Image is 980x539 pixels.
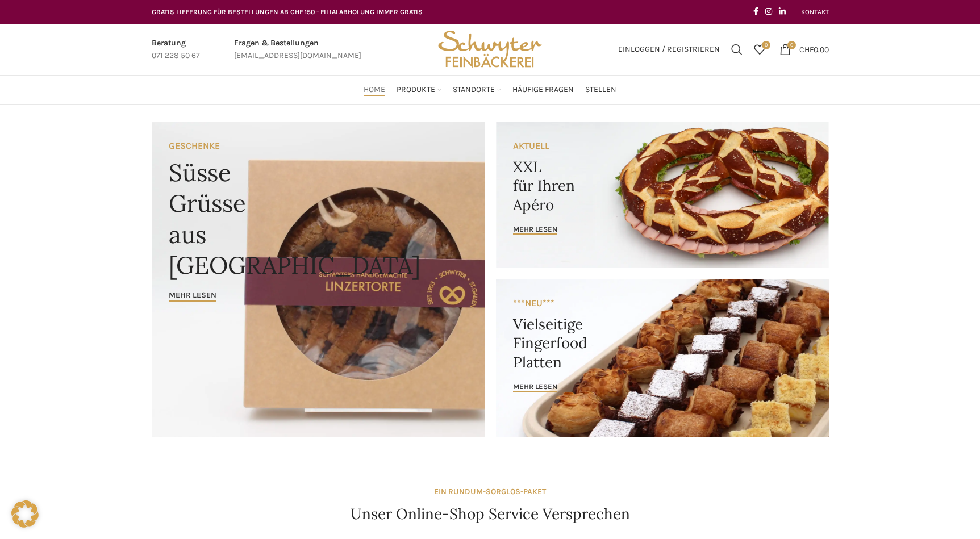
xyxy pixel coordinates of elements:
a: Home [364,78,385,101]
a: Standorte [453,78,501,101]
a: Infobox link [234,37,361,62]
div: Meine Wunschliste [748,38,771,61]
a: Instagram social link [762,4,775,20]
bdi: 0.00 [799,44,829,54]
span: Home [364,85,385,95]
a: Infobox link [152,37,200,62]
span: GRATIS LIEFERUNG FÜR BESTELLUNGEN AB CHF 150 - FILIALABHOLUNG IMMER GRATIS [152,8,423,16]
a: Facebook social link [750,4,762,20]
a: Häufige Fragen [512,78,574,101]
a: Produkte [397,78,441,101]
img: Bäckerei Schwyter [434,24,545,75]
a: Linkedin social link [775,4,789,20]
div: Secondary navigation [795,1,835,23]
span: CHF [799,44,814,54]
a: Site logo [434,44,545,53]
a: 0 [748,38,771,61]
a: Banner link [152,122,485,437]
a: Suchen [725,38,748,61]
strong: EIN RUNDUM-SORGLOS-PAKET [434,487,546,496]
span: Standorte [453,85,495,95]
h4: Unser Online-Shop Service Versprechen [351,504,630,524]
a: 0 CHF0.00 [774,38,835,61]
a: Banner link [496,279,829,437]
span: 0 [787,41,796,49]
a: Banner link [496,122,829,268]
a: KONTAKT [801,1,829,23]
a: Stellen [585,78,616,101]
div: Main navigation [146,78,835,101]
span: Stellen [585,85,616,95]
span: Häufige Fragen [512,85,574,95]
span: 0 [762,41,770,49]
a: Einloggen / Registrieren [612,38,725,61]
span: Produkte [397,85,435,95]
span: KONTAKT [801,8,829,16]
span: Einloggen / Registrieren [618,45,720,53]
